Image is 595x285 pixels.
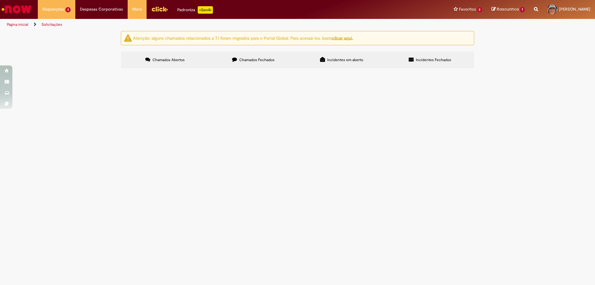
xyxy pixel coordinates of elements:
a: Rascunhos [491,7,525,12]
div: Padroniza [177,6,213,14]
span: Chamados Abertos [152,57,185,62]
span: Favoritos [459,6,476,12]
ng-bind-html: Atenção: alguns chamados relacionados a T.I foram migrados para o Portal Global. Para acessá-los,... [133,35,353,41]
span: Chamados Fechados [239,57,275,62]
span: More [132,6,142,12]
span: 3 [65,7,71,12]
span: 2 [477,7,483,12]
span: [PERSON_NAME] [559,7,590,12]
p: +GenAi [198,6,213,14]
img: click_logo_yellow_360x200.png [151,4,168,14]
span: Despesas Corporativas [80,6,123,12]
span: Rascunhos [497,6,519,12]
ul: Trilhas de página [5,19,392,30]
span: Incidentes em aberto [327,57,363,62]
img: ServiceNow [1,3,33,16]
span: Requisições [42,6,64,12]
a: Página inicial [7,22,28,27]
span: Incidentes Fechados [416,57,451,62]
a: clicar aqui. [332,35,353,41]
span: 1 [520,7,525,12]
a: Solicitações [42,22,62,27]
